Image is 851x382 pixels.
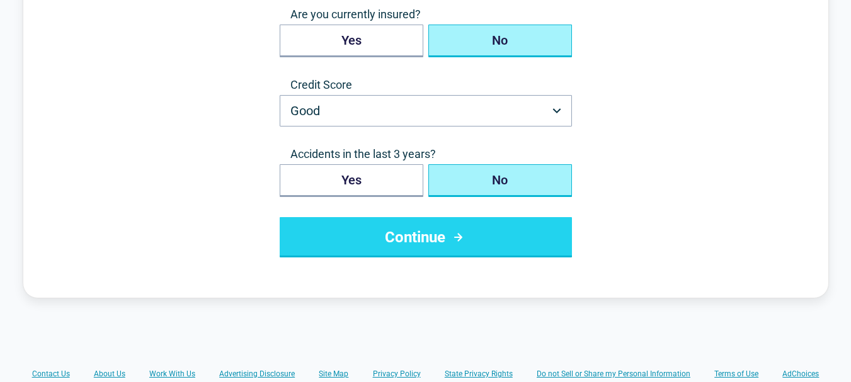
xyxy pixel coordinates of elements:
[280,7,572,22] span: Are you currently insured?
[149,369,195,379] a: Work With Us
[94,369,125,379] a: About Us
[714,369,758,379] a: Terms of Use
[782,369,819,379] a: AdChoices
[319,369,348,379] a: Site Map
[280,77,572,93] label: Credit Score
[428,25,572,57] button: No
[428,164,572,197] button: No
[373,369,421,379] a: Privacy Policy
[280,25,423,57] button: Yes
[32,369,70,379] a: Contact Us
[219,369,295,379] a: Advertising Disclosure
[280,147,572,162] span: Accidents in the last 3 years?
[445,369,513,379] a: State Privacy Rights
[280,164,423,197] button: Yes
[280,217,572,257] button: Continue
[537,369,690,379] a: Do not Sell or Share my Personal Information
